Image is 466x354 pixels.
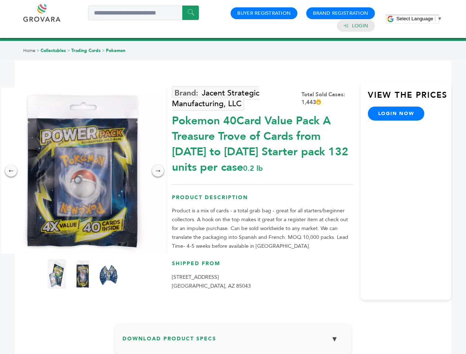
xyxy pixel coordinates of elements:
a: Trading Cards [71,48,101,53]
img: Pokemon 40-Card Value Pack – A Treasure Trove of Cards from 1996 to 2024 - Starter pack! 132 unit... [73,259,92,289]
div: Total Sold Cases: 1,443 [301,91,353,106]
span: > [102,48,105,53]
a: Select Language​ [396,16,442,21]
img: Pokemon 40-Card Value Pack – A Treasure Trove of Cards from 1996 to 2024 - Starter pack! 132 unit... [99,259,118,289]
a: Jacent Strategic Manufacturing, LLC [172,86,259,111]
p: [STREET_ADDRESS] [GEOGRAPHIC_DATA], AZ 85043 [172,273,353,291]
h3: Shipped From [172,260,353,273]
img: Pokemon 40-Card Value Pack – A Treasure Trove of Cards from 1996 to 2024 - Starter pack! 132 unit... [48,259,66,289]
input: Search a product or brand... [88,6,199,20]
span: 0.2 lb [243,163,263,173]
a: login now [368,107,425,121]
h3: Download Product Specs [122,331,344,353]
a: Buyer Registration [237,10,291,17]
div: → [152,165,164,177]
div: ← [5,165,17,177]
span: ▼ [437,16,442,21]
span: > [37,48,39,53]
div: Pokemon 40Card Value Pack A Treasure Trove of Cards from [DATE] to [DATE] Starter pack 132 units ... [172,110,353,175]
h3: Product Description [172,194,353,207]
span: Select Language [396,16,433,21]
span: > [67,48,70,53]
a: Brand Registration [313,10,368,17]
a: Pokemon [106,48,125,53]
a: Login [352,22,368,29]
h3: View the Prices [368,90,451,107]
button: ▼ [325,331,344,347]
p: Product is a mix of cards - a total grab bag - great for all starters/beginner collectors. A hook... [172,206,353,251]
a: Collectables [41,48,66,53]
a: Home [23,48,35,53]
